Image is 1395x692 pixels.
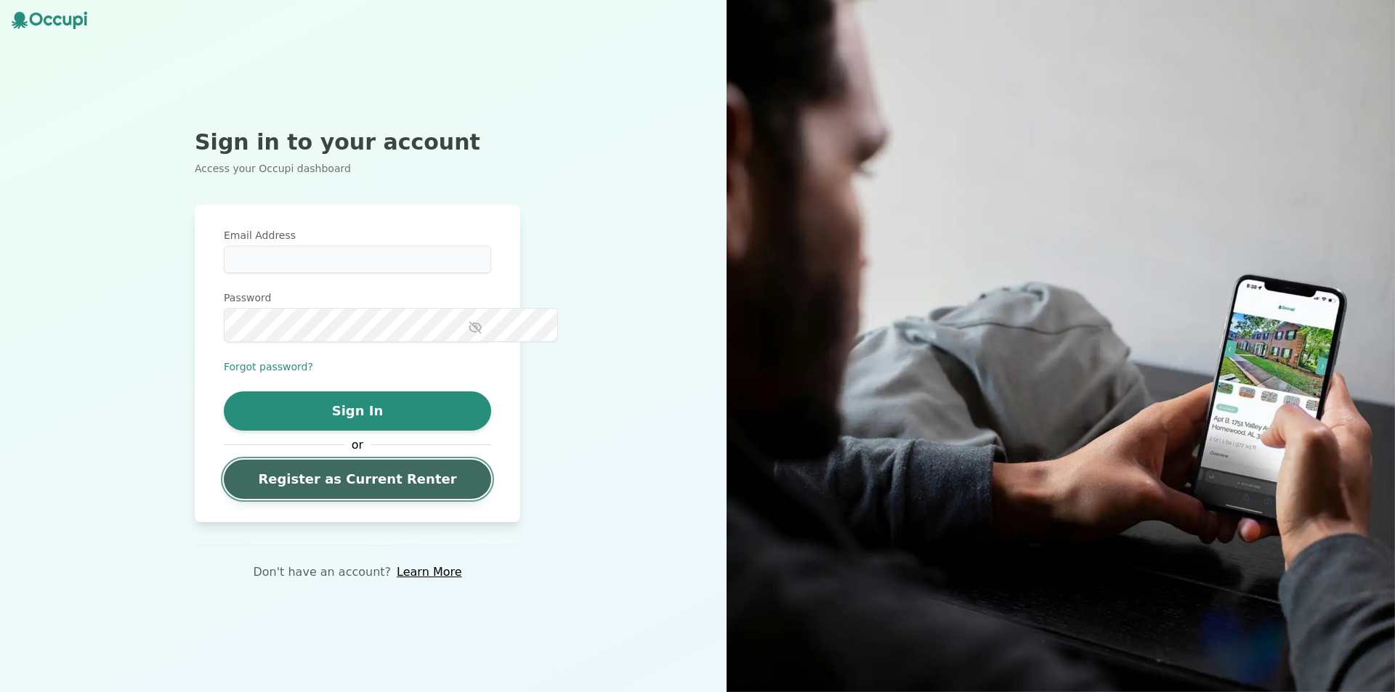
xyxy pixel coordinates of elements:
[195,129,520,155] h2: Sign in to your account
[224,228,491,243] label: Email Address
[397,563,461,581] a: Learn More
[253,563,391,581] p: Don't have an account?
[195,161,520,176] p: Access your Occupi dashboard
[224,460,491,499] a: Register as Current Renter
[224,391,491,431] button: Sign In
[224,290,491,305] label: Password
[344,436,371,454] span: or
[224,359,313,374] button: Forgot password?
